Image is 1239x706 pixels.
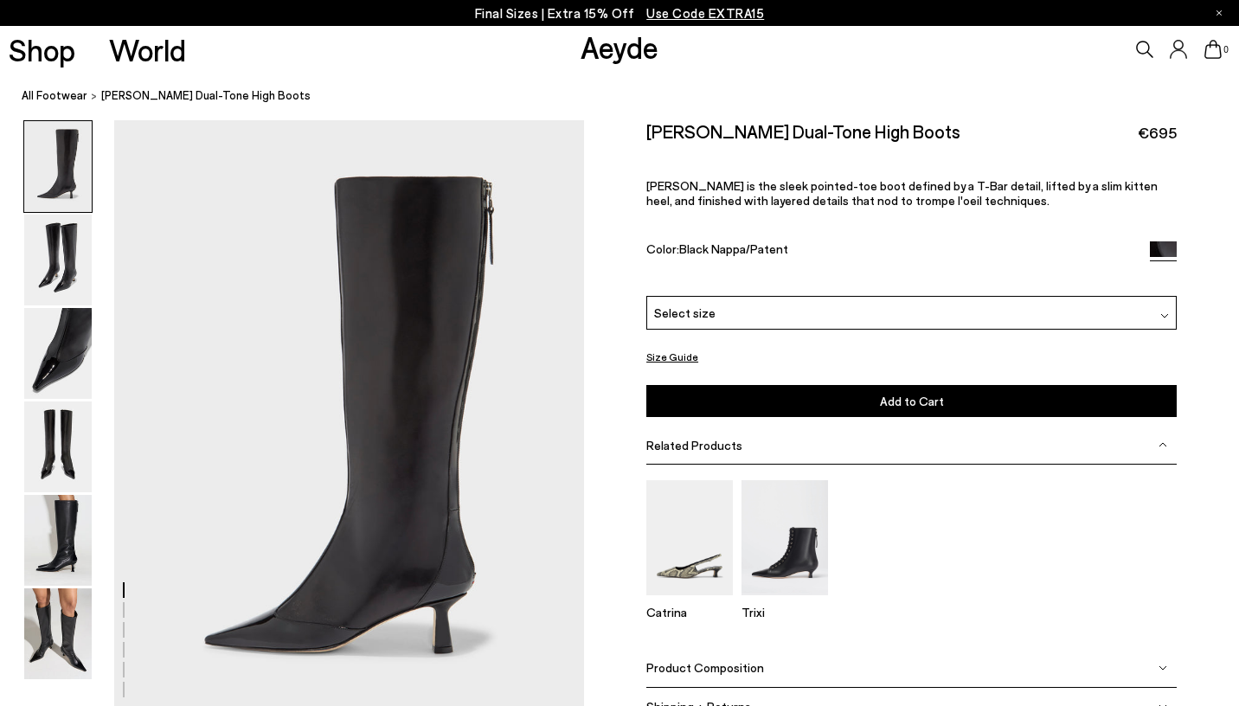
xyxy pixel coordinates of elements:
[22,73,1239,120] nav: breadcrumb
[741,480,828,595] img: Trixi Lace-Up Boots
[679,241,788,256] span: Black Nappa/Patent
[646,241,1133,261] div: Color:
[101,87,311,105] span: [PERSON_NAME] Dual-Tone High Boots
[646,346,698,368] button: Size Guide
[24,215,92,305] img: Alexis Dual-Tone High Boots - Image 2
[475,3,765,24] p: Final Sizes | Extra 15% Off
[741,583,828,619] a: Trixi Lace-Up Boots Trixi
[22,87,87,105] a: All Footwear
[646,583,733,619] a: Catrina Slingback Pumps Catrina
[24,121,92,212] img: Alexis Dual-Tone High Boots - Image 1
[654,304,716,322] span: Select size
[24,588,92,679] img: Alexis Dual-Tone High Boots - Image 6
[9,35,75,65] a: Shop
[880,394,944,408] span: Add to Cart
[741,605,828,619] p: Trixi
[646,605,733,619] p: Catrina
[1159,440,1167,449] img: svg%3E
[646,660,764,675] span: Product Composition
[646,438,742,452] span: Related Products
[1159,664,1167,672] img: svg%3E
[646,385,1177,417] button: Add to Cart
[1138,122,1177,144] span: €695
[646,5,764,21] span: Navigate to /collections/ss25-final-sizes
[24,401,92,492] img: Alexis Dual-Tone High Boots - Image 4
[1222,45,1230,55] span: 0
[24,495,92,586] img: Alexis Dual-Tone High Boots - Image 5
[646,120,960,142] h2: [PERSON_NAME] Dual-Tone High Boots
[1204,40,1222,59] a: 0
[109,35,186,65] a: World
[646,178,1177,208] p: [PERSON_NAME] is the sleek pointed-toe boot defined by a T-Bar detail, lifted by a slim kitten he...
[1160,311,1169,320] img: svg%3E
[24,308,92,399] img: Alexis Dual-Tone High Boots - Image 3
[646,480,733,595] img: Catrina Slingback Pumps
[581,29,658,65] a: Aeyde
